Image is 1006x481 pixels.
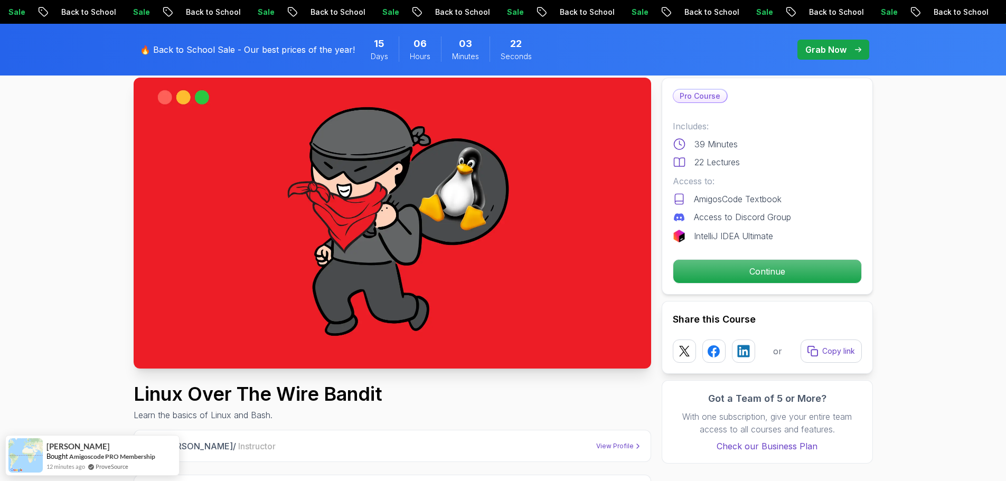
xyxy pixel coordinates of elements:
h1: Linux Over The Wire Bandit [134,383,382,404]
img: linux-over-the-wire-bandit_thumbnail [134,78,651,369]
button: Continue [673,259,862,284]
button: Copy link [801,339,862,363]
p: IntelliJ IDEA Ultimate [694,230,773,242]
p: Access to: [673,175,862,187]
p: 22 Lectures [694,156,740,168]
a: Check our Business Plan [673,440,862,452]
span: Hours [410,51,430,62]
p: Includes: [673,120,862,133]
span: [PERSON_NAME] [46,442,110,451]
p: Continue [673,260,861,283]
a: ProveSource [96,462,128,471]
p: Sale [477,7,511,17]
p: Grab Now [805,43,847,56]
p: or [773,345,782,357]
span: 6 Hours [413,36,427,51]
span: Days [371,51,388,62]
p: Copy link [822,346,855,356]
p: 39 Minutes [694,138,738,150]
p: Back to School [904,7,975,17]
img: jetbrains logo [673,230,685,242]
p: Pro Course [673,90,727,102]
p: Back to School [779,7,851,17]
p: 🔥 Back to School Sale - Our best prices of the year! [140,43,355,56]
p: Back to School [405,7,477,17]
span: Minutes [452,51,479,62]
p: [PERSON_NAME] / [163,440,276,452]
p: Back to School [530,7,601,17]
p: Sale [352,7,386,17]
span: 15 Days [374,36,384,51]
span: 12 minutes ago [46,462,85,471]
p: Back to School [280,7,352,17]
p: Sale [851,7,885,17]
h2: Share this Course [673,312,862,327]
p: View Profile [596,442,634,450]
span: Seconds [501,51,532,62]
span: Instructor [238,441,276,451]
span: 22 Seconds [510,36,522,51]
p: AmigosCode Textbook [694,193,782,205]
a: View Profile [596,441,642,451]
p: Sale [601,7,635,17]
p: Back to School [654,7,726,17]
img: provesource social proof notification image [8,438,43,473]
p: Back to School [31,7,103,17]
p: Back to School [156,7,228,17]
p: Learn the basics of Linux and Bash. [134,409,382,421]
span: Bought [46,452,68,460]
p: Sale [103,7,137,17]
a: Amigoscode PRO Membership [69,452,155,460]
p: With one subscription, give your entire team access to all courses and features. [673,410,862,436]
span: 3 Minutes [459,36,472,51]
p: Sale [228,7,261,17]
p: Access to Discord Group [694,211,791,223]
h3: Got a Team of 5 or More? [673,391,862,406]
p: Sale [726,7,760,17]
